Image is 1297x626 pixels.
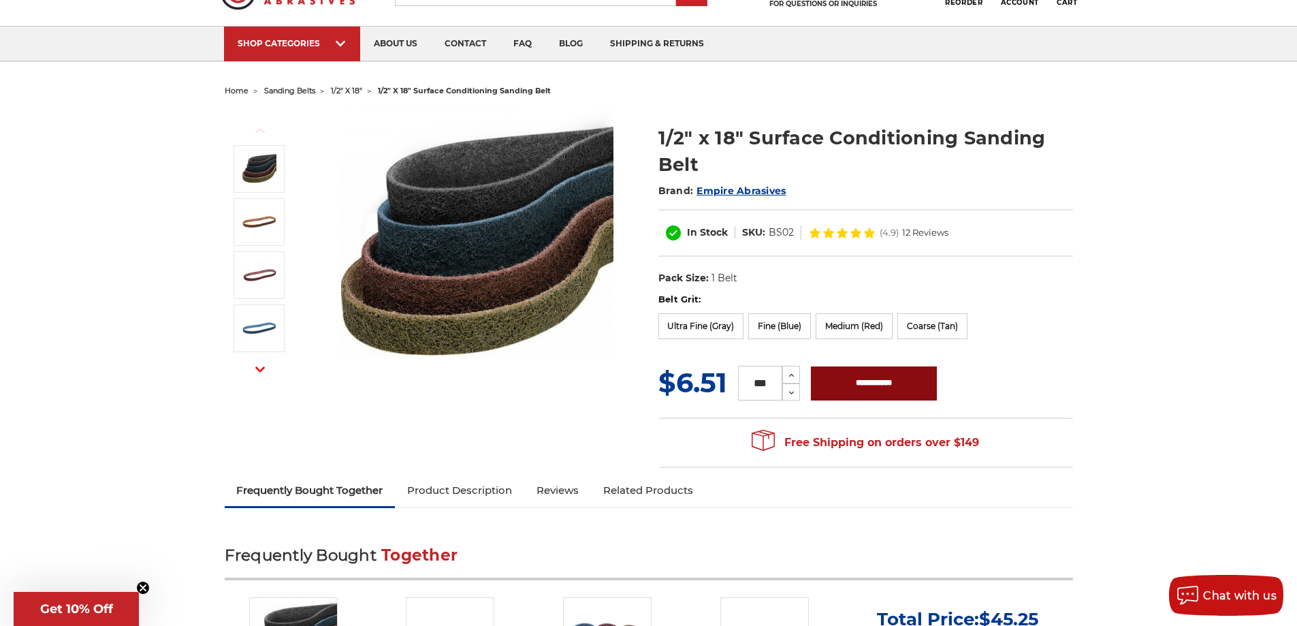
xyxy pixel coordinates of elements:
[242,311,276,345] img: 1/2"x18" Fine Surface Conditioning Belt
[136,581,150,595] button: Close teaser
[696,185,786,197] a: Empire Abrasives
[238,38,347,48] div: SHOP CATEGORIES
[378,86,551,95] span: 1/2" x 18" surface conditioning sanding belt
[596,27,718,61] a: shipping & returns
[711,271,737,285] dd: 1 Belt
[14,592,139,626] div: Get 10% OffClose teaser
[902,228,948,237] span: 12 Reviews
[545,27,596,61] a: blog
[687,226,728,238] span: In Stock
[225,86,249,95] a: home
[658,366,727,399] span: $6.51
[331,86,362,95] a: 1/2" x 18"
[752,429,979,456] span: Free Shipping on orders over $149
[242,258,276,292] img: 1/2"x18" Medium Surface Conditioning Belt
[658,271,709,285] dt: Pack Size:
[40,601,113,616] span: Get 10% Off
[769,225,794,240] dd: BS02
[431,27,500,61] a: contact
[658,293,1073,307] label: Belt Grit:
[341,110,613,382] img: Surface Conditioning Sanding Belts
[244,355,276,384] button: Next
[742,225,765,240] dt: SKU:
[524,475,591,505] a: Reviews
[658,185,694,197] span: Brand:
[360,27,431,61] a: about us
[242,152,276,186] img: Surface Conditioning Sanding Belts
[225,475,396,505] a: Frequently Bought Together
[1169,575,1283,616] button: Chat with us
[658,125,1073,178] h1: 1/2" x 18" Surface Conditioning Sanding Belt
[225,546,377,565] span: Frequently Bought
[264,86,315,95] a: sanding belts
[244,116,276,145] button: Previous
[381,546,458,565] span: Together
[1203,589,1277,602] span: Chat with us
[242,205,276,239] img: 1/2"x18" Coarse Surface Conditioning Belt
[591,475,705,505] a: Related Products
[880,228,899,237] span: (4.9)
[395,475,524,505] a: Product Description
[500,27,545,61] a: faq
